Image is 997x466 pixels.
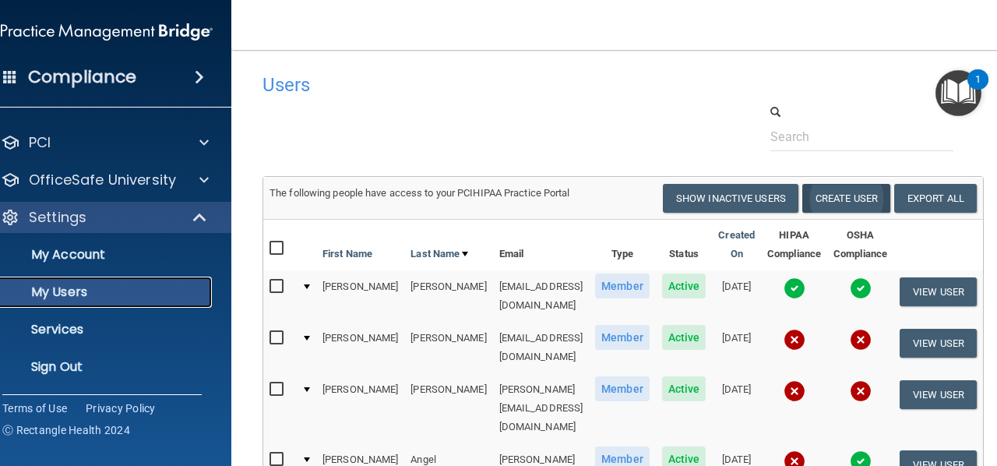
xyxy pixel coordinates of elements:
[712,322,761,373] td: [DATE]
[770,122,953,151] input: Search
[86,401,156,416] a: Privacy Policy
[1,208,208,227] a: Settings
[712,270,761,322] td: [DATE]
[316,270,404,322] td: [PERSON_NAME]
[28,66,136,88] h4: Compliance
[827,220,893,270] th: OSHA Compliance
[2,422,130,438] span: Ⓒ Rectangle Health 2024
[29,133,51,152] p: PCI
[784,329,805,351] img: cross.ca9f0e7f.svg
[493,220,590,270] th: Email
[410,245,468,263] a: Last Name
[595,274,650,298] span: Member
[900,277,977,306] button: View User
[850,329,872,351] img: cross.ca9f0e7f.svg
[1,171,209,189] a: OfficeSafe University
[322,245,372,263] a: First Name
[802,184,890,213] button: Create User
[712,373,761,443] td: [DATE]
[404,270,492,322] td: [PERSON_NAME]
[718,226,755,263] a: Created On
[493,373,590,443] td: [PERSON_NAME][EMAIL_ADDRESS][DOMAIN_NAME]
[1,16,213,48] img: PMB logo
[727,355,978,418] iframe: Drift Widget Chat Controller
[2,401,67,416] a: Terms of Use
[404,373,492,443] td: [PERSON_NAME]
[595,376,650,401] span: Member
[656,220,713,270] th: Status
[662,376,706,401] span: Active
[29,208,86,227] p: Settings
[404,322,492,373] td: [PERSON_NAME]
[595,325,650,350] span: Member
[662,274,706,298] span: Active
[316,373,404,443] td: [PERSON_NAME]
[784,277,805,299] img: tick.e7d51cea.svg
[761,220,827,270] th: HIPAA Compliance
[935,70,981,116] button: Open Resource Center, 1 new notification
[270,187,570,199] span: The following people have access to your PCIHIPAA Practice Portal
[493,270,590,322] td: [EMAIL_ADDRESS][DOMAIN_NAME]
[493,322,590,373] td: [EMAIL_ADDRESS][DOMAIN_NAME]
[850,277,872,299] img: tick.e7d51cea.svg
[894,184,977,213] a: Export All
[662,325,706,350] span: Active
[589,220,656,270] th: Type
[663,184,798,213] button: Show Inactive Users
[262,75,674,95] h4: Users
[29,171,176,189] p: OfficeSafe University
[316,322,404,373] td: [PERSON_NAME]
[1,133,209,152] a: PCI
[900,329,977,358] button: View User
[975,79,981,100] div: 1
